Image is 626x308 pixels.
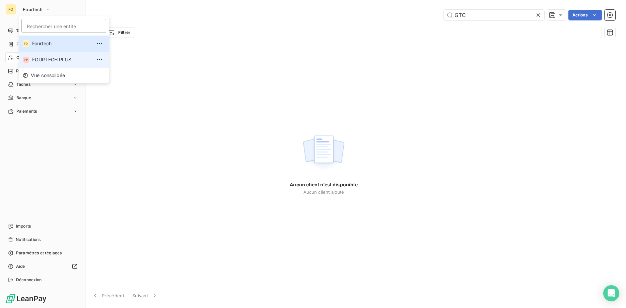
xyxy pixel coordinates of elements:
span: FOURTECH PLUS [32,56,91,63]
button: Filtrer [104,27,135,38]
button: Suivant [128,289,162,303]
span: Imports [16,223,31,229]
input: placeholder [21,19,106,33]
button: Précédent [88,289,128,303]
span: Tâches [16,81,30,87]
div: FP [23,56,29,63]
span: Aucun client ajouté [303,189,344,195]
span: Clients [16,55,30,61]
span: Factures [16,41,33,47]
span: Déconnexion [16,277,42,283]
span: Aide [16,263,25,269]
span: Tableau de bord [16,28,47,34]
span: Paiements [16,108,37,114]
span: Fourtech [23,7,43,12]
span: Paramètres et réglages [16,250,62,256]
img: empty state [302,132,345,173]
span: Vue consolidée [31,72,65,79]
span: Banque [16,95,31,101]
div: FO [5,4,16,15]
div: FO [23,40,29,47]
span: Fourtech [32,40,91,47]
input: Rechercher [444,10,544,20]
span: Notifications [16,237,41,243]
span: Relances [16,68,34,74]
div: Open Intercom Messenger [603,285,619,301]
a: Aide [5,261,80,272]
span: Aucun client n’est disponible [290,181,357,188]
img: Logo LeanPay [5,293,47,304]
button: Actions [568,10,602,20]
